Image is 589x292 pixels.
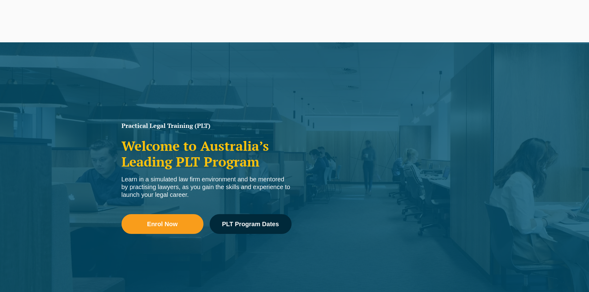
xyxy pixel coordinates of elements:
[122,138,292,169] h2: Welcome to Australia’s Leading PLT Program
[147,221,178,227] span: Enrol Now
[210,214,292,234] a: PLT Program Dates
[122,214,203,234] a: Enrol Now
[122,176,292,199] div: Learn in a simulated law firm environment and be mentored by practising lawyers, as you gain the ...
[122,123,292,129] h1: Practical Legal Training (PLT)
[222,221,279,227] span: PLT Program Dates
